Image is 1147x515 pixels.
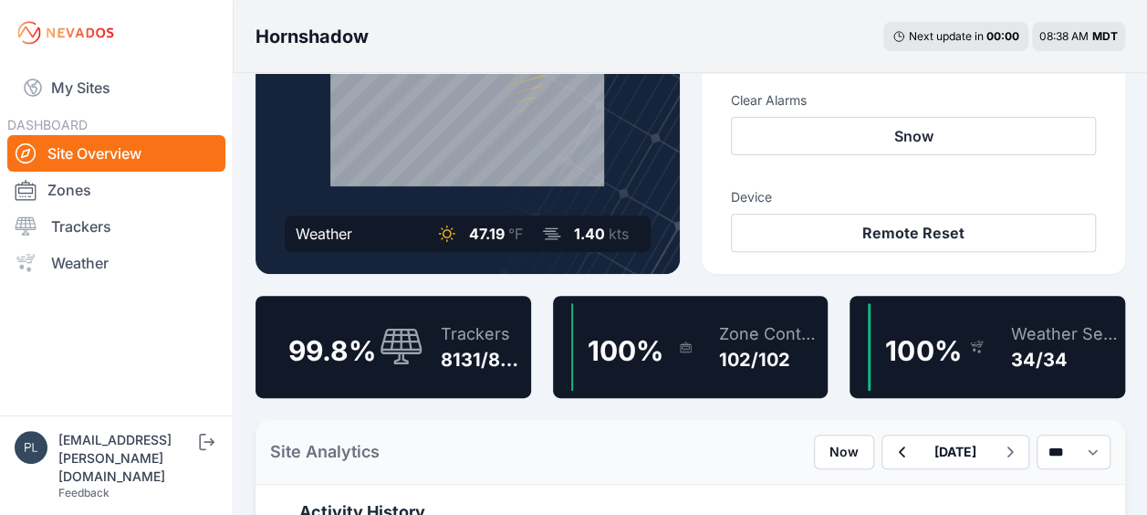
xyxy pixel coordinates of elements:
a: Zones [7,172,225,208]
div: Weather [296,223,352,245]
img: plsmith@sundt.com [15,431,47,464]
a: 100%Zone Controllers102/102 [553,296,829,398]
a: My Sites [7,66,225,110]
span: 47.19 [469,225,505,243]
button: [DATE] [920,436,991,468]
nav: Breadcrumb [255,13,369,60]
span: Next update in [909,29,984,43]
span: 1.40 [574,225,605,243]
button: Snow [731,117,1097,155]
img: Nevados [15,18,117,47]
div: Zone Controllers [718,321,820,347]
span: kts [609,225,629,243]
span: DASHBOARD [7,117,88,132]
button: Now [814,435,874,469]
div: 8131/8149 [441,347,524,373]
a: 99.8%Trackers8131/8149 [255,296,531,398]
div: [EMAIL_ADDRESS][PERSON_NAME][DOMAIN_NAME] [58,431,195,486]
span: MDT [1092,29,1118,43]
span: °F [508,225,523,243]
div: 102/102 [718,347,820,373]
span: 08:38 AM [1039,29,1089,43]
span: 99.8 % [288,334,376,367]
a: Weather [7,245,225,281]
h2: Site Analytics [270,439,380,465]
a: Feedback [58,486,109,499]
h3: Device [731,188,1097,206]
div: Trackers [441,321,524,347]
a: 100%Weather Sensors34/34 [850,296,1125,398]
h3: Hornshadow [255,24,369,49]
div: Weather Sensors [1011,321,1118,347]
button: Remote Reset [731,214,1097,252]
span: 100 % [588,334,663,367]
div: 34/34 [1011,347,1118,373]
h3: Clear Alarms [731,91,1097,110]
a: Site Overview [7,135,225,172]
a: Trackers [7,208,225,245]
span: 100 % [885,334,961,367]
div: 00 : 00 [986,29,1019,44]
